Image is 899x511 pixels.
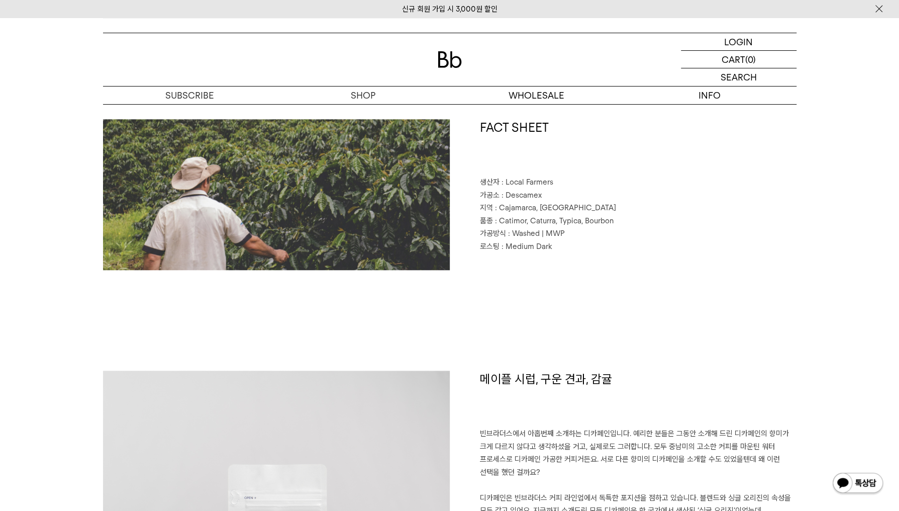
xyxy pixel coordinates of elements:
p: INFO [623,87,796,104]
span: 지역 [480,203,493,212]
a: CART (0) [681,51,796,68]
p: (0) [745,51,756,68]
span: 생산자 [480,178,500,187]
p: SEARCH [721,68,757,86]
a: LOGIN [681,33,796,51]
a: SUBSCRIBE [103,87,276,104]
h1: FACT SHEET [480,119,796,177]
img: 페루 디카페인 [103,119,450,270]
span: 품종 [480,216,493,225]
span: : Catimor, Caturra, Typica, Bourbon [495,216,614,225]
img: 로고 [438,51,462,68]
span: 가공방식 [480,229,506,238]
p: CART [722,51,745,68]
a: SHOP [276,87,450,104]
span: : Medium Dark [502,242,552,251]
span: 가공소 [480,191,500,200]
span: 로스팅 [480,242,500,251]
img: 카카오톡 채널 1:1 채팅 버튼 [832,472,884,496]
span: : Local Farmers [502,178,553,187]
span: : Washed | MWP [508,229,565,238]
span: : Cajamarca, [GEOGRAPHIC_DATA] [495,203,616,212]
h1: 메이플 시럽, 구운 견과, 감귤 [480,371,796,428]
p: WHOLESALE [450,87,623,104]
a: 신규 회원 가입 시 3,000원 할인 [402,5,497,14]
p: LOGIN [724,33,753,50]
span: : Descamex [502,191,542,200]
